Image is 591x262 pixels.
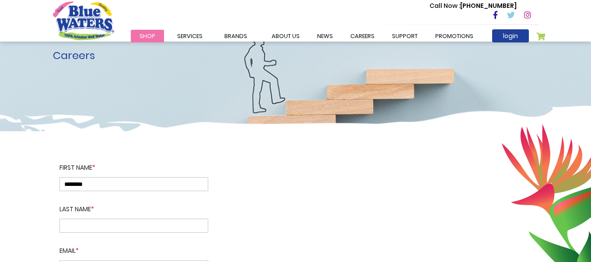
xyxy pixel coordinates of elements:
span: Call Now : [430,1,460,10]
a: login [492,29,529,42]
a: careers [342,30,383,42]
a: Promotions [427,30,482,42]
span: Services [177,32,203,40]
a: store logo [53,1,114,40]
p: [PHONE_NUMBER] [430,1,517,10]
label: Email [59,233,208,260]
span: Shop [140,32,155,40]
h1: Careers [53,49,539,62]
span: Brands [224,32,247,40]
a: support [383,30,427,42]
a: News [308,30,342,42]
a: about us [263,30,308,42]
label: First name [59,163,208,177]
label: Last Name [59,191,208,219]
